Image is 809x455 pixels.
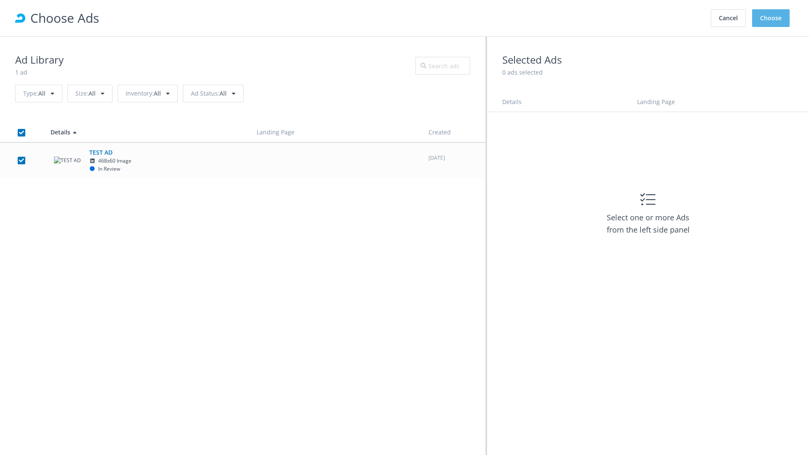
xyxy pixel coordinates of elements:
[126,89,154,97] span: Inventory :
[118,85,178,102] div: All
[67,85,113,102] div: All
[21,6,38,13] span: Help
[51,128,70,136] span: Details
[89,148,195,157] h5: TEST AD
[429,128,451,136] span: Created
[502,68,543,76] span: 0 ads selected
[502,52,794,68] h2: Selected Ads
[183,85,244,102] div: All
[89,165,120,173] div: In Review
[415,57,470,75] input: Search ads
[89,148,195,173] span: TEST AD
[23,89,38,97] span: Type :
[15,68,27,76] span: 1 ad
[429,154,478,162] p: Mar 30, 2021
[502,98,522,106] span: Details
[191,89,220,97] span: Ad Status :
[54,157,81,165] img: TEST AD
[15,52,64,68] h2: Ad Library
[15,13,25,23] div: RollWorks
[15,85,62,102] div: All
[89,158,96,163] i: LinkedIn
[600,211,696,236] h3: Select one or more Ads from the left side panel
[30,8,709,28] h1: Choose Ads
[257,128,295,136] span: Landing Page
[637,98,675,106] span: Landing Page
[89,157,195,165] div: 468x60 Image
[75,89,88,97] span: Size :
[711,9,746,27] button: Cancel
[752,9,790,27] button: Choose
